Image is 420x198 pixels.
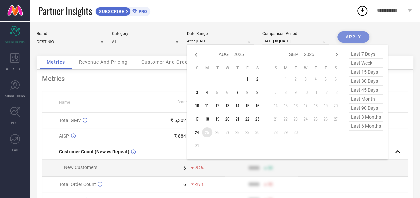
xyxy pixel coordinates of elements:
td: Sat Aug 16 2025 [252,101,262,111]
span: Name [59,100,70,105]
td: Fri Aug 08 2025 [242,87,252,97]
th: Friday [321,65,331,71]
span: last 30 days [349,77,383,86]
td: Fri Aug 29 2025 [242,127,252,137]
span: last 90 days [349,104,383,113]
td: Tue Sep 02 2025 [291,74,301,84]
span: last week [349,59,383,68]
div: ₹ 5,302 [170,118,186,123]
div: Date Range [187,31,254,36]
td: Mon Aug 25 2025 [202,127,212,137]
td: Mon Sep 22 2025 [281,114,291,124]
th: Saturday [252,65,262,71]
td: Wed Aug 27 2025 [222,127,232,137]
td: Sat Aug 30 2025 [252,127,262,137]
td: Thu Aug 21 2025 [232,114,242,124]
td: Tue Sep 23 2025 [291,114,301,124]
td: Wed Aug 13 2025 [222,101,232,111]
div: Category [112,31,179,36]
td: Mon Aug 18 2025 [202,114,212,124]
td: Sat Aug 23 2025 [252,114,262,124]
td: Tue Sep 16 2025 [291,101,301,111]
th: Thursday [311,65,321,71]
span: PRO [137,9,147,14]
th: Saturday [331,65,341,71]
div: 6 [183,182,186,187]
td: Sat Aug 02 2025 [252,74,262,84]
span: FWD [12,147,18,152]
td: Mon Aug 11 2025 [202,101,212,111]
span: Revenue And Pricing [79,59,128,65]
td: Wed Aug 20 2025 [222,114,232,124]
div: ₹ 884 [174,133,186,139]
td: Wed Sep 24 2025 [301,114,311,124]
span: Total GMV [59,118,81,123]
td: Thu Aug 07 2025 [232,87,242,97]
td: Fri Aug 15 2025 [242,101,252,111]
th: Tuesday [291,65,301,71]
th: Wednesday [301,65,311,71]
td: Sun Sep 28 2025 [271,127,281,137]
span: last 3 months [349,113,383,122]
td: Tue Aug 05 2025 [212,87,222,97]
td: Sat Aug 09 2025 [252,87,262,97]
input: Select comparison period [262,38,329,45]
td: Sun Aug 24 2025 [192,127,202,137]
td: Tue Aug 19 2025 [212,114,222,124]
span: -92% [195,166,204,170]
span: last 45 days [349,86,383,95]
span: 50 [268,182,272,187]
td: Sun Sep 07 2025 [271,87,281,97]
td: Mon Sep 15 2025 [281,101,291,111]
td: Sat Sep 06 2025 [331,74,341,84]
td: Mon Aug 04 2025 [202,87,212,97]
td: Fri Aug 22 2025 [242,114,252,124]
td: Sun Sep 14 2025 [271,101,281,111]
td: Mon Sep 08 2025 [281,87,291,97]
div: 6 [183,165,186,171]
span: -93% [195,182,204,187]
td: Tue Sep 30 2025 [291,127,301,137]
td: Fri Sep 19 2025 [321,101,331,111]
th: Monday [202,65,212,71]
span: Metrics [47,59,65,65]
span: Brand Value [177,100,199,104]
td: Wed Sep 03 2025 [301,74,311,84]
span: Customer Count (New vs Repeat) [59,149,129,154]
td: Mon Sep 01 2025 [281,74,291,84]
div: Comparison Period [262,31,329,36]
span: last month [349,95,383,104]
th: Monday [281,65,291,71]
input: Select date range [187,38,254,45]
div: 9999 [248,165,259,171]
div: Previous month [192,51,200,59]
a: SUBSCRIBEPRO [95,5,150,16]
td: Mon Sep 29 2025 [281,127,291,137]
div: 9999 [248,182,259,187]
td: Sun Aug 17 2025 [192,114,202,124]
span: last 15 days [349,68,383,77]
td: Tue Sep 09 2025 [291,87,301,97]
span: last 7 days [349,50,383,59]
span: Partner Insights [38,4,92,18]
div: Next month [333,51,341,59]
td: Fri Sep 26 2025 [321,114,331,124]
td: Sat Sep 27 2025 [331,114,341,124]
td: Sat Sep 20 2025 [331,101,341,111]
td: Sun Aug 31 2025 [192,141,202,151]
td: Thu Aug 14 2025 [232,101,242,111]
td: Thu Aug 28 2025 [232,127,242,137]
span: 50 [268,166,272,170]
span: AISP [59,133,69,139]
span: TRENDS [9,120,21,125]
th: Sunday [192,65,202,71]
div: Open download list [356,5,368,17]
span: Total Order Count [59,182,96,187]
span: SCORECARDS [5,39,25,44]
div: Brand [37,31,104,36]
th: Friday [242,65,252,71]
th: Tuesday [212,65,222,71]
span: Customer And Orders [141,59,192,65]
td: Tue Aug 26 2025 [212,127,222,137]
td: Fri Sep 05 2025 [321,74,331,84]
